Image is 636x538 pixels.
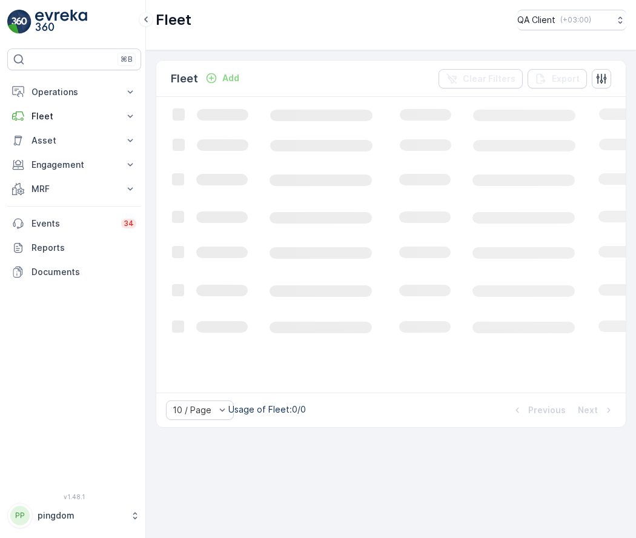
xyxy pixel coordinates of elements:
[517,14,555,26] p: QA Client
[7,260,141,284] a: Documents
[7,80,141,104] button: Operations
[560,15,591,25] p: ( +03:00 )
[228,403,306,416] p: Usage of Fleet : 0/0
[528,69,587,88] button: Export
[31,110,117,122] p: Fleet
[121,55,133,64] p: ⌘B
[552,73,580,85] p: Export
[578,404,598,416] p: Next
[31,266,136,278] p: Documents
[38,510,124,522] p: pingdom
[31,159,117,171] p: Engagement
[200,71,244,85] button: Add
[7,503,141,528] button: PPpingdom
[7,211,141,236] a: Events34
[124,219,134,228] p: 34
[7,177,141,201] button: MRF
[7,236,141,260] a: Reports
[31,183,117,195] p: MRF
[10,506,30,525] div: PP
[7,493,141,500] span: v 1.48.1
[156,10,191,30] p: Fleet
[7,153,141,177] button: Engagement
[31,242,136,254] p: Reports
[463,73,515,85] p: Clear Filters
[439,69,523,88] button: Clear Filters
[517,10,626,30] button: QA Client(+03:00)
[577,403,616,417] button: Next
[7,10,31,34] img: logo
[510,403,567,417] button: Previous
[31,134,117,147] p: Asset
[7,104,141,128] button: Fleet
[31,218,114,230] p: Events
[7,128,141,153] button: Asset
[528,404,566,416] p: Previous
[35,10,87,34] img: logo_light-DOdMpM7g.png
[171,70,198,87] p: Fleet
[222,72,239,84] p: Add
[31,86,117,98] p: Operations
